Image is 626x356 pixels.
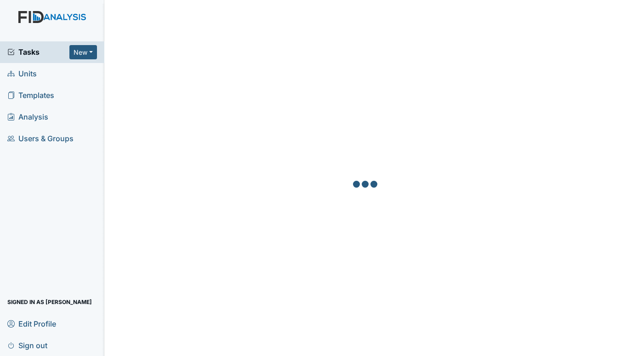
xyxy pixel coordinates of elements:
span: Edit Profile [7,316,56,331]
span: Templates [7,88,54,103]
button: New [69,45,97,59]
span: Units [7,67,37,81]
span: Users & Groups [7,132,74,146]
a: Tasks [7,46,69,57]
span: Signed in as [PERSON_NAME] [7,295,92,309]
span: Sign out [7,338,47,352]
span: Analysis [7,110,48,124]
